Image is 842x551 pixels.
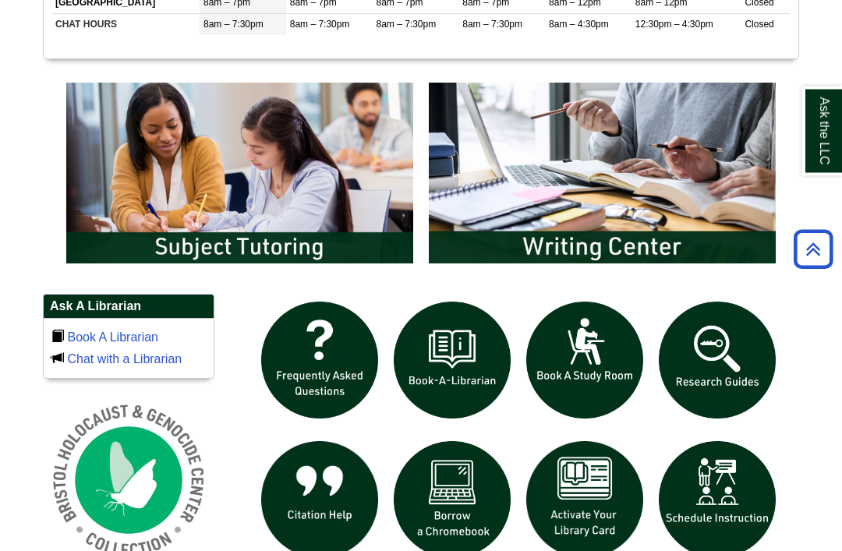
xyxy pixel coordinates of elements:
[635,19,713,30] span: 12:30pm – 4:30pm
[58,76,784,279] div: slideshow
[51,14,200,36] td: CHAT HOURS
[421,76,784,272] img: Writing Center Information
[518,295,651,427] img: book a study room icon links to book a study room web page
[651,295,784,427] img: Research Guides icon links to research guides web page
[44,295,214,320] h2: Ask A Librarian
[549,19,609,30] span: 8am – 4:30pm
[253,295,386,427] img: frequently asked questions
[462,19,522,30] span: 8am – 7:30pm
[58,76,421,272] img: Subject Tutoring Information
[203,19,264,30] span: 8am – 7:30pm
[67,353,182,366] a: Chat with a Librarian
[788,238,838,260] a: Back to Top
[377,19,437,30] span: 8am – 7:30pm
[290,19,350,30] span: 8am – 7:30pm
[67,331,158,344] a: Book A Librarian
[386,295,518,427] img: Book a Librarian icon links to book a librarian web page
[745,19,773,30] span: Closed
